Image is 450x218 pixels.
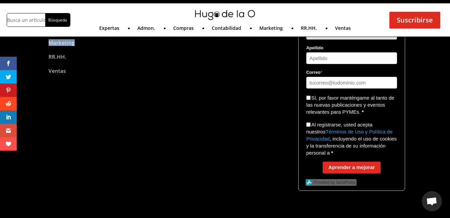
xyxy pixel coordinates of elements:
[335,26,351,33] a: Ventas
[323,162,381,173] button: Aprender a mejorar
[306,77,397,89] input: tucorreo@tudominio.com
[195,15,255,21] a: mini-hugo-de-la-o-logo
[137,26,155,33] a: Admon.
[314,180,356,184] span: Provided by SendPulse
[49,68,66,76] a: Ventas
[306,180,356,185] a: Provided by SendPulse
[195,10,255,20] img: mini-hugo-de-la-o-logo
[301,26,317,33] a: RR.HH.
[306,70,321,75] span: Correo
[306,96,311,100] input: Sí, por favor manténgame al tanto de las nuevas publicaciones y eventos relevantes para PYMEs. *
[306,122,311,127] input: Al registrarse, usted acepta nuestrosTérminos de Uso y Política de Privacidad, incluyendo el uso ...
[99,26,119,33] a: Expertas
[306,122,397,156] span: Al registrarse, usted acepta nuestros , incluyendo el uso de cookies y la transferencia de su inf...
[173,26,194,33] a: Compras
[259,26,283,33] a: Marketing
[389,12,440,29] a: Suscribirse
[45,13,70,26] input: Búsqueda
[306,95,394,115] span: Sí, por favor manténgame al tanto de las nuevas publicaciones y eventos relevantes para PYMEs.
[306,45,323,50] span: Apellido
[49,40,75,48] a: Marketing
[306,52,397,64] input: Apellido
[49,54,67,62] a: RR.HH.
[422,191,442,211] div: Chat abierto
[7,13,45,26] input: Busca un artículo
[212,26,241,33] a: Contabilidad
[306,129,393,142] a: Términos de Uso y Política de Privacidad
